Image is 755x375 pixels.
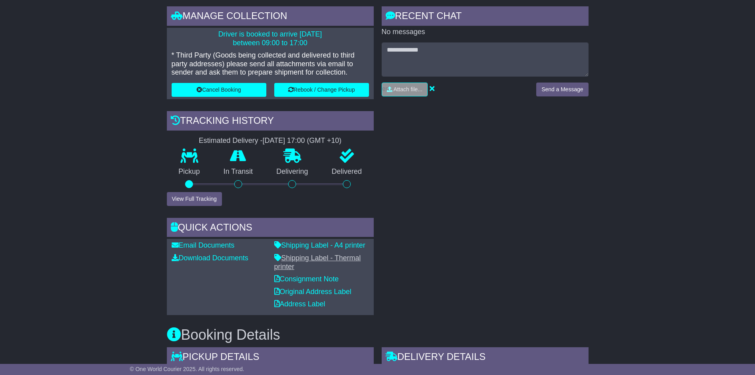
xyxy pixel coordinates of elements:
a: Address Label [274,300,325,308]
div: Tracking history [167,111,374,133]
div: Pickup Details [167,347,374,369]
a: Email Documents [172,241,235,249]
p: In Transit [212,167,265,176]
div: Manage collection [167,6,374,28]
button: Rebook / Change Pickup [274,83,369,97]
button: Cancel Booking [172,83,266,97]
div: RECENT CHAT [382,6,589,28]
p: Driver is booked to arrive [DATE] between 09:00 to 17:00 [172,30,369,47]
p: Delivered [320,167,374,176]
div: Estimated Delivery - [167,137,374,145]
a: Consignment Note [274,275,339,283]
a: Download Documents [172,254,248,262]
h3: Booking Details [167,327,589,343]
p: No messages [382,28,589,37]
span: © One World Courier 2025. All rights reserved. [130,366,245,372]
a: Shipping Label - A4 printer [274,241,365,249]
button: View Full Tracking [167,192,222,206]
div: Delivery Details [382,347,589,369]
div: Quick Actions [167,218,374,239]
a: Original Address Label [274,288,352,296]
p: Pickup [167,167,212,176]
div: [DATE] 17:00 (GMT +10) [263,137,342,145]
p: Delivering [265,167,320,176]
a: Shipping Label - Thermal printer [274,254,361,271]
button: Send a Message [536,83,588,96]
p: * Third Party (Goods being collected and delivered to third party addresses) please send all atta... [172,51,369,77]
